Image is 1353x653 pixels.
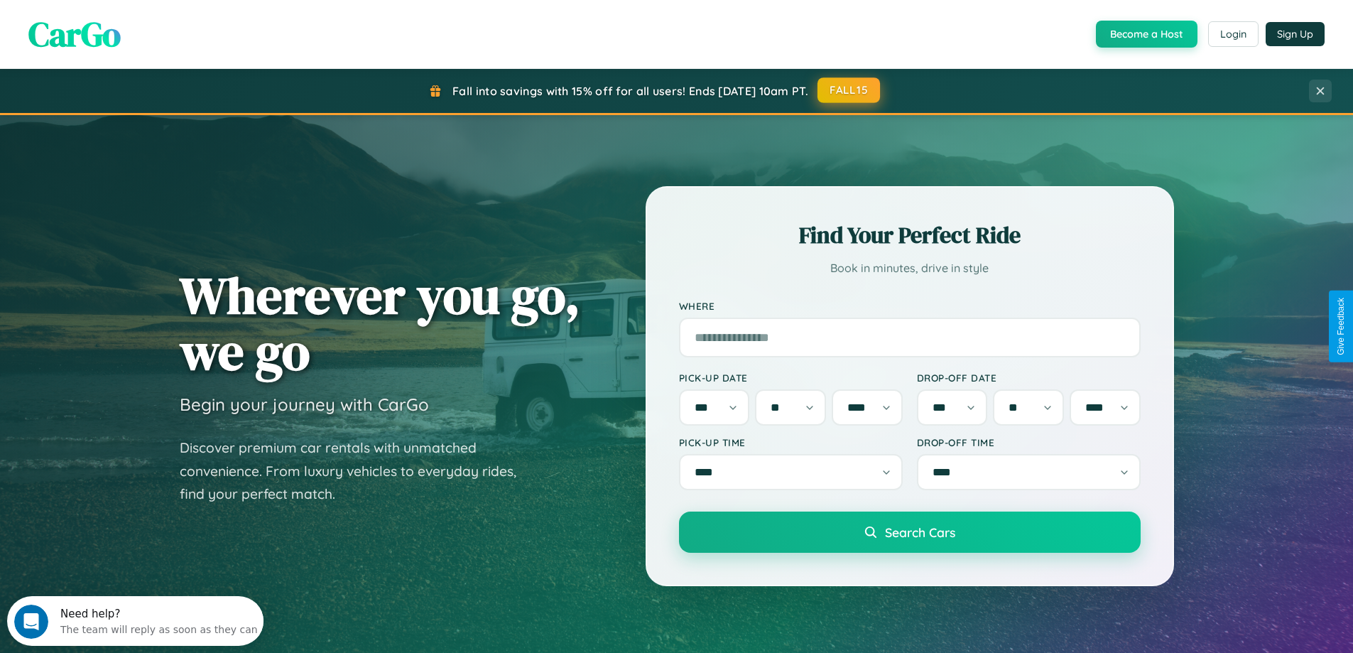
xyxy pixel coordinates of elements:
[1096,21,1197,48] button: Become a Host
[917,436,1141,448] label: Drop-off Time
[452,84,808,98] span: Fall into savings with 15% off for all users! Ends [DATE] 10am PT.
[679,258,1141,279] p: Book in minutes, drive in style
[1336,298,1346,355] div: Give Feedback
[14,605,48,639] iframe: Intercom live chat
[180,436,535,506] p: Discover premium car rentals with unmatched convenience. From luxury vehicles to everyday rides, ...
[7,596,263,646] iframe: Intercom live chat discovery launcher
[53,23,251,38] div: The team will reply as soon as they can
[679,372,903,384] label: Pick-up Date
[679,300,1141,312] label: Where
[53,12,251,23] div: Need help?
[180,394,429,415] h3: Begin your journey with CarGo
[28,11,121,58] span: CarGo
[679,512,1141,553] button: Search Cars
[817,77,880,103] button: FALL15
[679,436,903,448] label: Pick-up Time
[679,220,1141,251] h2: Find Your Perfect Ride
[6,6,264,45] div: Open Intercom Messenger
[1266,22,1325,46] button: Sign Up
[180,267,580,379] h1: Wherever you go, we go
[885,524,955,540] span: Search Cars
[1208,21,1259,47] button: Login
[917,372,1141,384] label: Drop-off Date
